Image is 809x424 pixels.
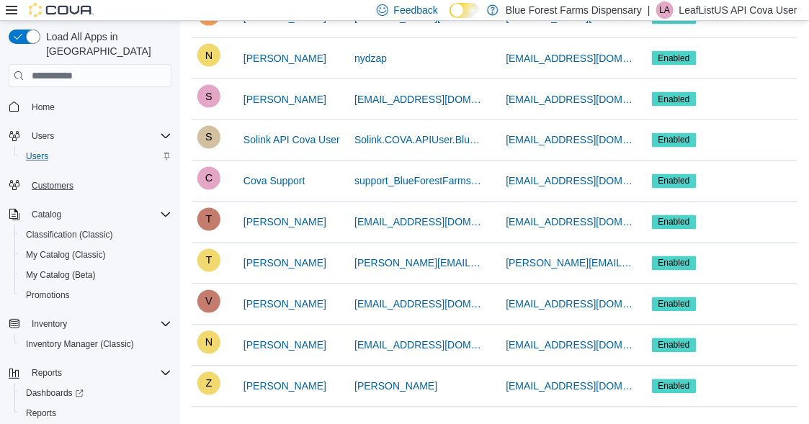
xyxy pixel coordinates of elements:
span: My Catalog (Beta) [20,266,171,284]
span: Load All Apps in [GEOGRAPHIC_DATA] [40,30,171,58]
span: Reports [32,367,62,379]
button: [PERSON_NAME] [238,85,332,114]
button: Catalog [3,204,177,225]
p: Blue Forest Farms Dispensary [506,1,642,19]
button: [PERSON_NAME] [238,372,332,401]
span: Users [26,127,171,145]
span: [EMAIL_ADDRESS][DOMAIN_NAME] [506,338,635,353]
span: Enabled [658,216,690,229]
span: Cova Support [243,174,305,189]
span: Enabled [652,256,697,271]
span: T [206,208,213,231]
span: Home [26,97,171,115]
button: Reports [26,364,68,382]
a: Classification (Classic) [20,226,119,243]
button: Classification (Classic) [14,225,177,245]
span: Users [26,150,48,162]
div: Neysy [197,331,220,354]
span: Dashboards [20,384,171,402]
button: [EMAIL_ADDRESS][DOMAIN_NAME] [501,44,640,73]
div: Solink [197,126,220,149]
span: Classification (Classic) [20,226,171,243]
div: LeafListUS API Cova User [656,1,674,19]
button: Users [14,146,177,166]
span: [EMAIL_ADDRESS][DOMAIN_NAME] [354,92,483,107]
span: Promotions [26,289,70,301]
button: [PERSON_NAME] [238,331,332,360]
a: Users [20,148,54,165]
button: [EMAIL_ADDRESS][DOMAIN_NAME] [501,167,640,196]
span: [PERSON_NAME] [243,338,326,353]
span: Enabled [652,51,697,66]
span: [PERSON_NAME] [243,256,326,271]
span: [EMAIL_ADDRESS][DOMAIN_NAME] [506,133,635,148]
span: Enabled [652,215,697,230]
button: Inventory Manager (Classic) [14,334,177,354]
span: [EMAIL_ADDRESS][DOMAIN_NAME] [506,215,635,230]
button: support_BlueForestFarmsDispensary [349,167,488,196]
span: [PERSON_NAME] [243,92,326,107]
span: nydzap [354,51,387,66]
span: [PERSON_NAME] [243,215,326,230]
span: T [206,249,213,272]
button: [PERSON_NAME] [238,208,332,237]
span: Inventory Manager (Classic) [26,338,134,350]
span: [PERSON_NAME][EMAIL_ADDRESS][DOMAIN_NAME] [354,256,483,271]
span: C [205,167,213,190]
button: [EMAIL_ADDRESS][DOMAIN_NAME] [501,208,640,237]
span: Inventory [26,315,171,333]
button: nydzap [349,44,393,73]
span: [EMAIL_ADDRESS][DOMAIN_NAME] [354,297,483,312]
button: Cova Support [238,167,311,196]
div: Nydia [197,44,220,67]
button: Reports [3,363,177,383]
span: My Catalog (Beta) [26,269,96,281]
span: N [205,331,213,354]
span: Feedback [394,3,438,17]
span: [EMAIL_ADDRESS][DOMAIN_NAME] [506,379,635,394]
span: Customers [26,176,171,194]
span: Enabled [658,339,690,352]
span: Reports [26,364,171,382]
div: Zach [197,372,220,395]
span: My Catalog (Classic) [20,246,171,263]
span: Reports [20,405,171,422]
span: [EMAIL_ADDRESS][DOMAIN_NAME] [506,174,635,189]
span: Enabled [652,133,697,148]
div: Trina [197,249,220,272]
button: [PERSON_NAME] [238,44,332,73]
a: Dashboards [20,384,89,402]
span: Enabled [652,338,697,353]
button: [EMAIL_ADDRESS][DOMAIN_NAME] [349,208,488,237]
button: Reports [14,403,177,423]
button: Solink API Cova User [238,126,346,155]
span: Customers [32,180,73,191]
div: Sean [197,85,220,108]
span: Enabled [658,380,690,393]
button: Users [26,127,60,145]
span: V [205,290,213,313]
span: Enabled [658,175,690,188]
div: Cova [197,167,220,190]
span: Enabled [652,92,697,107]
a: Promotions [20,287,76,304]
span: [PERSON_NAME] [243,297,326,312]
a: Reports [20,405,62,422]
button: Home [3,96,177,117]
span: Enabled [652,379,697,394]
span: S [205,126,213,149]
button: Inventory [3,314,177,334]
span: Catalog [26,206,171,223]
button: [EMAIL_ADDRESS][DOMAIN_NAME] [501,331,640,360]
a: My Catalog (Beta) [20,266,102,284]
button: [EMAIL_ADDRESS][DOMAIN_NAME] [501,85,640,114]
button: Users [3,126,177,146]
button: [PERSON_NAME][EMAIL_ADDRESS][DOMAIN_NAME] [501,249,640,278]
button: [PERSON_NAME] [238,290,332,319]
span: Catalog [32,209,61,220]
button: [EMAIL_ADDRESS][DOMAIN_NAME] [501,126,640,155]
span: Users [20,148,171,165]
span: Enabled [652,174,697,189]
span: [EMAIL_ADDRESS][DOMAIN_NAME] [354,338,483,353]
span: Users [32,130,54,142]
